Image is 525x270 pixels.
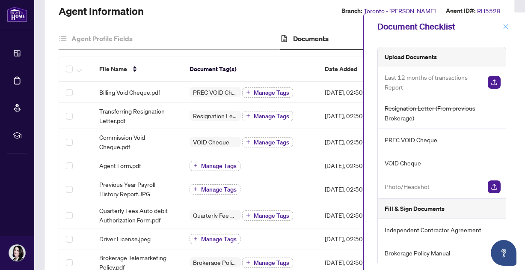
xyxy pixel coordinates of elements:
[488,76,501,89] img: Upload Document
[242,111,293,121] button: Manage Tags
[201,163,237,169] span: Manage Tags
[246,213,250,217] span: plus
[71,33,133,44] h4: Agent Profile Fields
[193,237,198,241] span: plus
[385,204,445,213] h5: Fill & Sign Documents
[385,72,481,93] span: Last 12 months of transactions Report
[190,212,241,218] span: Quarterly Fee Auto-Debit Authorization
[242,137,293,147] button: Manage Tags
[385,103,501,123] span: Resignation Letter (From previous Brokerage)
[242,87,293,98] button: Manage Tags
[318,82,403,103] td: [DATE], 02:50am
[190,234,240,244] button: Manage Tags
[59,4,144,18] h2: Agent Information
[293,33,329,44] h4: Documents
[477,6,501,16] span: RH5529
[318,129,403,155] td: [DATE], 02:50am
[503,24,509,30] span: close
[325,64,357,74] span: Date Added
[9,245,25,261] img: Profile Icon
[377,20,500,33] div: Document Checklist
[201,236,237,242] span: Manage Tags
[242,210,293,221] button: Manage Tags
[318,103,403,129] td: [DATE], 02:50am
[99,206,176,225] span: Quarterly Fees Auto debit Authorization Form.pdf
[491,240,516,266] button: Open asap
[242,258,293,268] button: Manage Tags
[246,114,250,118] span: plus
[385,248,450,258] span: Brokerage Policy Manual
[193,163,198,168] span: plus
[254,90,289,96] span: Manage Tags
[254,260,289,266] span: Manage Tags
[99,87,160,97] span: Billing Void Cheque.pdf
[385,135,437,145] span: PREC VOID Cheque
[99,64,127,74] span: File Name
[183,57,318,82] th: Document Tag(s)
[99,161,141,170] span: Agent Form.pdf
[254,139,289,145] span: Manage Tags
[190,89,241,95] span: PREC VOID Cheque
[385,182,430,192] span: Photo/Headshot
[318,202,403,228] td: [DATE], 02:50am
[201,186,237,192] span: Manage Tags
[99,234,151,243] span: Driver License.jpeg
[190,259,241,265] span: Brokerage Policy Manual
[246,260,250,264] span: plus
[446,6,475,16] label: Agent ID#:
[254,113,289,119] span: Manage Tags
[318,228,403,249] td: [DATE], 02:50am
[318,57,403,82] th: Date Added
[7,6,27,22] img: logo
[190,113,241,119] span: Resignation Letter (From previous Brokerage)
[193,187,198,191] span: plus
[99,106,176,125] span: Transferring Resignation Letter.pdf
[246,140,250,144] span: plus
[341,6,362,16] label: Branch:
[385,225,481,235] span: Independent Contractor Agreement
[99,180,176,198] span: Previous Year Payroll History Report.JPG
[254,213,289,219] span: Manage Tags
[318,176,403,202] td: [DATE], 02:50am
[92,57,183,82] th: File Name
[385,52,437,62] h5: Upload Documents
[385,158,421,168] span: VOID Cheque
[190,139,233,145] span: VOID Cheque
[488,180,501,193] img: Upload Document
[99,132,176,151] span: Commission Void Cheque.pdf
[364,6,436,16] span: Toronto - [PERSON_NAME]
[246,90,250,94] span: plus
[318,155,403,176] td: [DATE], 02:50am
[190,184,240,195] button: Manage Tags
[190,161,240,171] button: Manage Tags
